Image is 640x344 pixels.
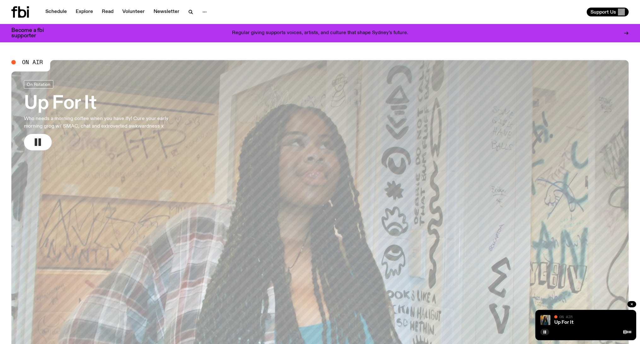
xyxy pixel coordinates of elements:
span: On Air [22,59,43,65]
a: Read [98,8,117,16]
span: On Air [559,315,573,319]
a: Volunteer [119,8,148,16]
h3: Become a fbi supporter [11,28,52,39]
img: Ify - a Brown Skin girl with black braided twists, looking up to the side with her tongue stickin... [540,315,550,325]
a: Up For ItWho needs a morning coffee when you have Ify! Cure your early morning grog w/ SMAC, chat... [24,80,185,150]
a: Up For It [554,320,573,325]
span: Support Us [591,9,616,15]
a: On Rotation [24,80,53,88]
p: Who needs a morning coffee when you have Ify! Cure your early morning grog w/ SMAC, chat and extr... [24,115,185,130]
a: Explore [72,8,97,16]
p: Regular giving supports voices, artists, and culture that shape Sydney’s future. [232,30,408,36]
button: Support Us [587,8,629,16]
span: On Rotation [27,82,50,87]
a: Schedule [42,8,71,16]
h3: Up For It [24,95,185,112]
a: Newsletter [150,8,183,16]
